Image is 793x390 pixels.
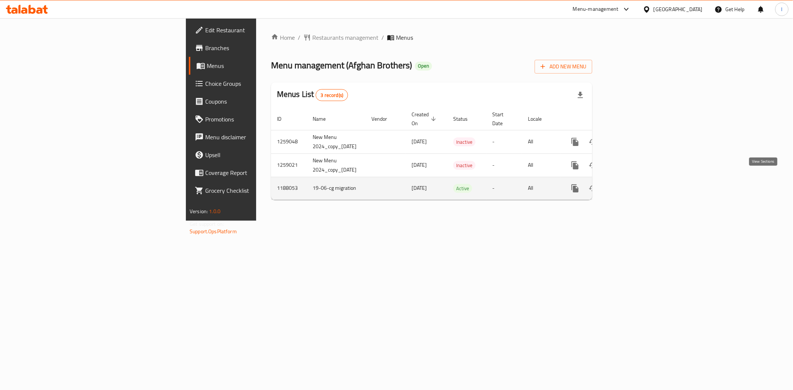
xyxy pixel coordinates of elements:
[277,89,348,101] h2: Menus List
[381,33,384,42] li: /
[584,156,602,174] button: Change Status
[412,183,427,193] span: [DATE]
[312,33,378,42] span: Restaurants management
[316,89,348,101] div: Total records count
[190,207,208,216] span: Version:
[566,156,584,174] button: more
[205,43,312,52] span: Branches
[396,33,413,42] span: Menus
[277,114,291,123] span: ID
[566,133,584,151] button: more
[316,92,348,99] span: 3 record(s)
[412,137,427,146] span: [DATE]
[189,21,318,39] a: Edit Restaurant
[522,153,560,177] td: All
[205,168,312,177] span: Coverage Report
[271,33,592,42] nav: breadcrumb
[190,219,224,229] span: Get support on:
[566,179,584,197] button: more
[189,182,318,199] a: Grocery Checklist
[453,114,477,123] span: Status
[313,114,335,123] span: Name
[535,60,592,74] button: Add New Menu
[205,186,312,195] span: Grocery Checklist
[560,108,644,130] th: Actions
[522,130,560,153] td: All
[205,150,312,159] span: Upsell
[303,33,378,42] a: Restaurants management
[189,146,318,164] a: Upsell
[307,130,365,153] td: New Menu 2024_copy_[DATE]
[781,5,782,13] span: I
[190,227,237,236] a: Support.OpsPlatform
[189,92,318,110] a: Coupons
[584,179,602,197] button: Change Status
[486,177,522,199] td: -
[486,153,522,177] td: -
[571,86,589,104] div: Export file
[371,114,397,123] span: Vendor
[492,110,513,128] span: Start Date
[205,79,312,88] span: Choice Groups
[541,62,586,71] span: Add New Menu
[189,110,318,128] a: Promotions
[528,114,551,123] span: Locale
[189,57,318,75] a: Menus
[271,108,644,200] table: enhanced table
[189,164,318,182] a: Coverage Report
[654,5,703,13] div: [GEOGRAPHIC_DATA]
[307,177,365,199] td: 19-06-cg migration
[412,110,438,128] span: Created On
[271,57,412,74] span: Menu management ( Afghan Brothers )
[189,128,318,146] a: Menu disclaimer
[486,130,522,153] td: -
[189,75,318,92] a: Choice Groups
[415,62,432,71] div: Open
[205,133,312,142] span: Menu disclaimer
[412,160,427,170] span: [DATE]
[584,133,602,151] button: Change Status
[573,5,619,14] div: Menu-management
[207,61,312,70] span: Menus
[522,177,560,199] td: All
[205,97,312,106] span: Coupons
[453,138,476,146] span: Inactive
[205,115,312,124] span: Promotions
[205,26,312,35] span: Edit Restaurant
[415,63,432,69] span: Open
[189,39,318,57] a: Branches
[453,184,472,193] span: Active
[307,153,365,177] td: New Menu 2024_copy_[DATE]
[453,161,476,170] span: Inactive
[209,207,220,216] span: 1.0.0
